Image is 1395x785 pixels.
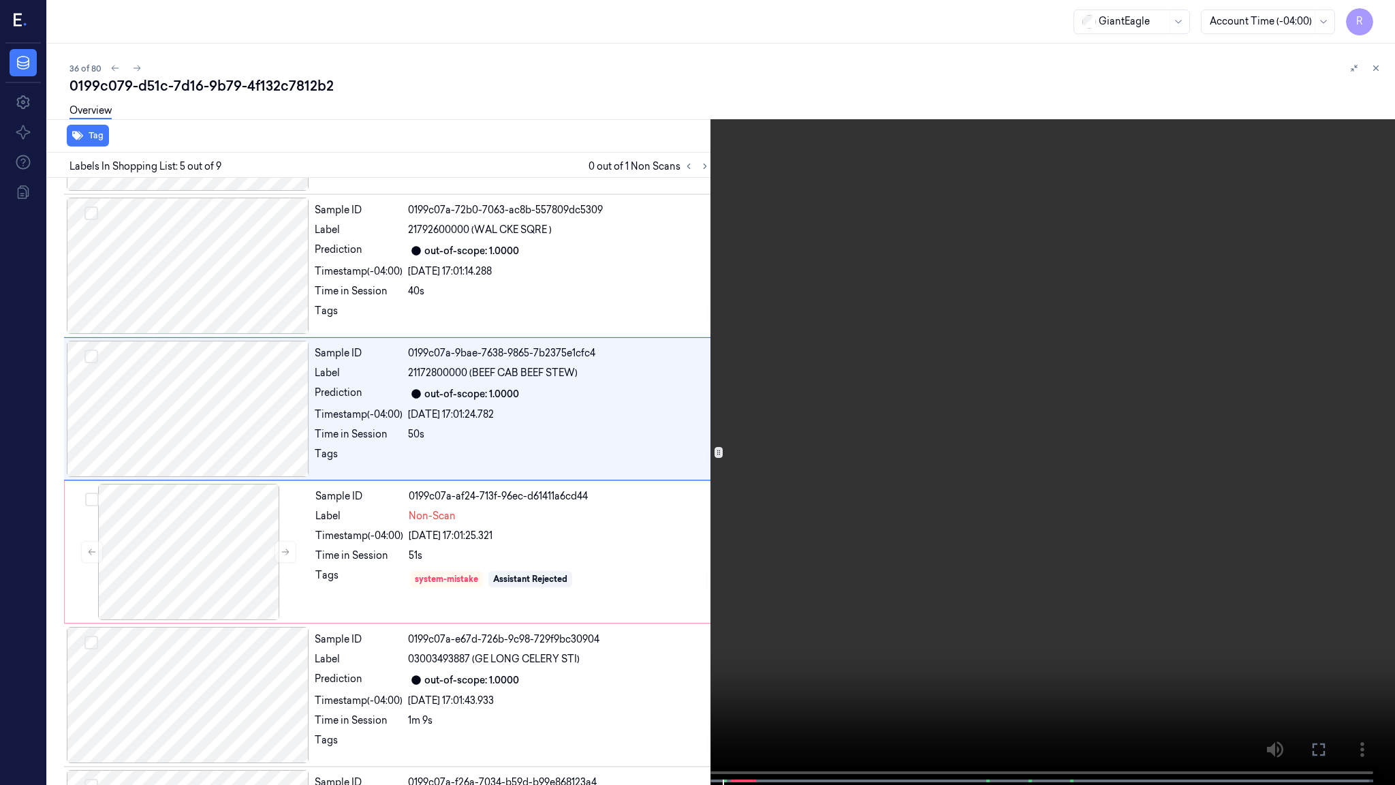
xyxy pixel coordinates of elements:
span: Non-Scan [409,509,456,523]
div: [DATE] 17:01:14.288 [408,264,710,279]
span: 21172800000 (BEEF CAB BEEF STEW) [408,366,578,380]
span: Labels In Shopping List: 5 out of 9 [69,159,221,174]
div: 0199c07a-e67d-726b-9c98-729f9bc30904 [408,632,710,647]
div: Time in Session [315,713,403,728]
div: 0199c07a-72b0-7063-ac8b-557809dc5309 [408,203,710,217]
span: 36 of 80 [69,63,101,74]
div: Tags [315,447,403,469]
div: 0199c07a-af24-713f-96ec-d61411a6cd44 [409,489,710,504]
div: 0199c079-d51c-7d16-9b79-4f132c7812b2 [69,76,1384,95]
div: Time in Session [315,549,403,563]
div: system-mistake [415,573,478,585]
div: 0199c07a-9bae-7638-9865-7b2375e1cfc4 [408,346,710,360]
div: Sample ID [315,489,403,504]
button: R [1346,8,1373,35]
button: Select row [85,493,99,506]
div: Timestamp (-04:00) [315,407,403,422]
span: 0 out of 1 Non Scans [589,158,713,174]
button: Select row [84,206,98,220]
div: Label [315,223,403,237]
div: Prediction [315,672,403,688]
div: Label [315,366,403,380]
div: Time in Session [315,427,403,442]
div: Timestamp (-04:00) [315,529,403,543]
div: [DATE] 17:01:25.321 [409,529,710,543]
button: Tag [67,125,109,147]
div: Timestamp (-04:00) [315,264,403,279]
div: Sample ID [315,203,403,217]
div: out-of-scope: 1.0000 [424,673,519,688]
div: Timestamp (-04:00) [315,694,403,708]
div: Label [315,652,403,666]
div: out-of-scope: 1.0000 [424,244,519,258]
button: Select row [84,350,98,363]
span: 21792600000 (WAL CKE SQRE ) [408,223,552,237]
div: 51s [409,549,710,563]
div: [DATE] 17:01:43.933 [408,694,710,708]
button: Select row [84,636,98,649]
div: Prediction [315,243,403,259]
div: 50s [408,427,710,442]
div: Label [315,509,403,523]
div: Time in Session [315,284,403,298]
span: 03003493887 (GE LONG CELERY STI) [408,652,580,666]
div: Tags [315,733,403,755]
div: Sample ID [315,632,403,647]
div: 40s [408,284,710,298]
a: Overview [69,104,112,119]
div: Prediction [315,386,403,402]
div: Sample ID [315,346,403,360]
div: Tags [315,304,403,326]
div: 1m 9s [408,713,710,728]
div: Tags [315,568,403,590]
div: Assistant Rejected [493,573,567,585]
div: out-of-scope: 1.0000 [424,387,519,401]
div: [DATE] 17:01:24.782 [408,407,710,422]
